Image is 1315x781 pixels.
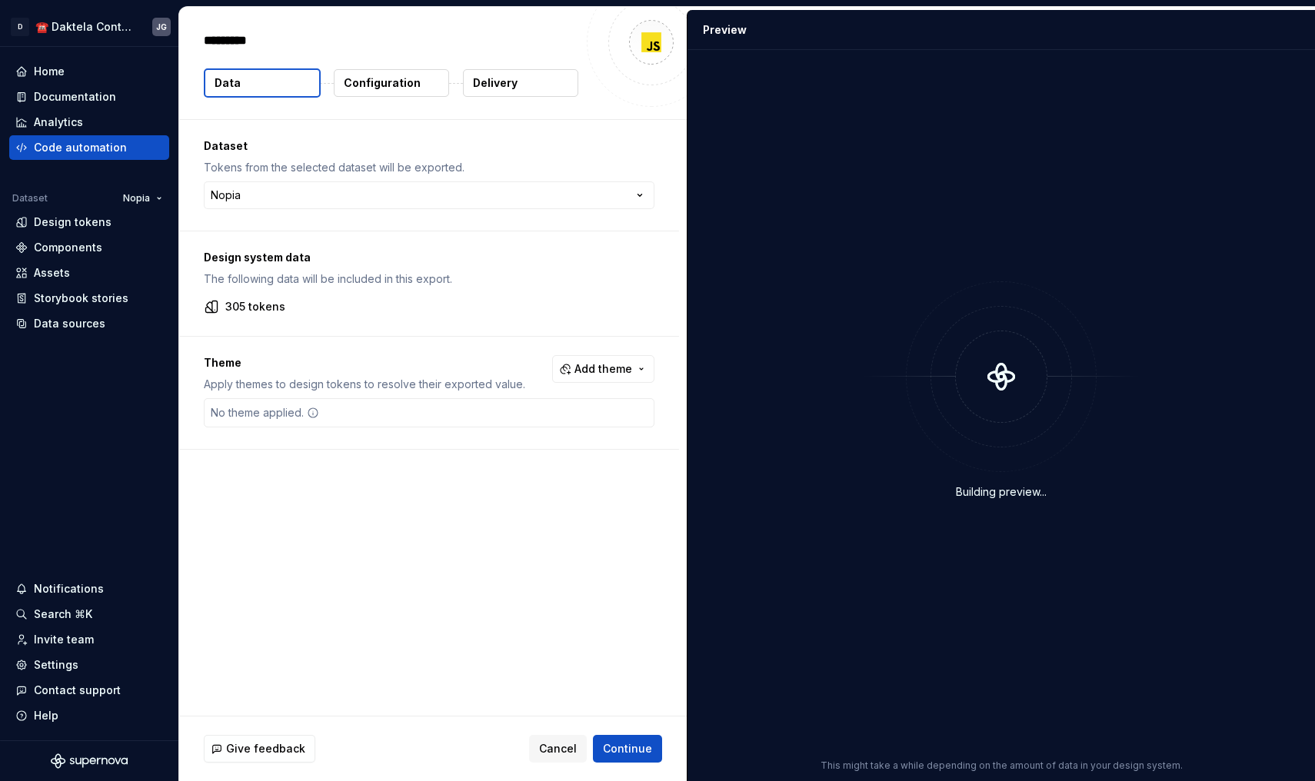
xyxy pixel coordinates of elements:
div: Components [34,240,102,255]
a: Home [9,59,169,84]
p: Tokens from the selected dataset will be exported. [204,160,654,175]
div: Dataset [12,192,48,204]
p: Dataset [204,138,654,154]
p: Apply themes to design tokens to resolve their exported value. [204,377,525,392]
p: Configuration [344,75,421,91]
div: Home [34,64,65,79]
div: Help [34,708,58,723]
div: D [11,18,29,36]
button: Notifications [9,577,169,601]
a: Analytics [9,110,169,135]
span: Nopia [123,192,150,204]
button: Delivery [463,69,578,97]
div: Analytics [34,115,83,130]
button: Give feedback [204,735,315,763]
button: Continue [593,735,662,763]
div: Data sources [34,316,105,331]
a: Assets [9,261,169,285]
div: Code automation [34,140,127,155]
p: Design system data [204,250,654,265]
div: No theme applied. [205,399,325,427]
button: Add theme [552,355,654,383]
span: Give feedback [226,741,305,756]
a: Components [9,235,169,260]
a: Storybook stories [9,286,169,311]
button: Nopia [116,188,169,209]
div: Invite team [34,632,94,647]
a: Code automation [9,135,169,160]
div: Preview [703,22,747,38]
a: Documentation [9,85,169,109]
button: Configuration [334,69,449,97]
p: 305 tokens [225,299,285,314]
p: Theme [204,355,525,371]
a: Data sources [9,311,169,336]
button: Contact support [9,678,169,703]
div: ☎️ Daktela Contact Centre [35,19,134,35]
div: Building preview... [956,484,1047,500]
div: Notifications [34,581,104,597]
span: Continue [603,741,652,756]
div: Contact support [34,683,121,698]
p: Delivery [473,75,518,91]
div: Design tokens [34,214,112,230]
a: Settings [9,653,169,677]
p: This might take a while depending on the amount of data in your design system. [821,759,1183,772]
a: Invite team [9,627,169,652]
div: Storybook stories [34,291,128,306]
div: Settings [34,657,78,673]
button: D☎️ Daktela Contact CentreJG [3,10,175,43]
p: Data [215,75,241,91]
button: Cancel [529,735,587,763]
div: Assets [34,265,70,281]
button: Search ⌘K [9,602,169,626]
div: JG [156,21,167,33]
div: Search ⌘K [34,607,92,622]
span: Cancel [539,741,577,756]
span: Add theme [574,361,632,377]
a: Design tokens [9,210,169,234]
p: The following data will be included in this export. [204,271,654,287]
button: Help [9,703,169,728]
button: Data [204,68,321,98]
div: Documentation [34,89,116,105]
svg: Supernova Logo [51,753,128,769]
